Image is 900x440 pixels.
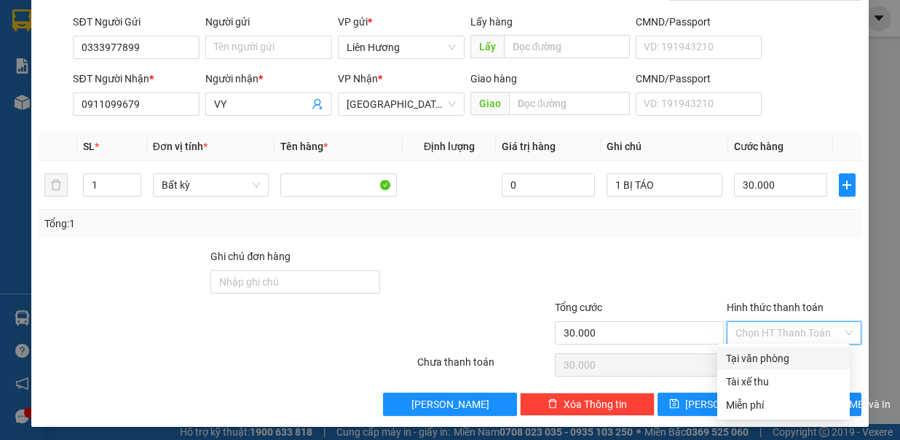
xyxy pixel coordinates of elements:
[312,98,323,110] span: user-add
[839,173,856,197] button: plus
[555,302,602,313] span: Tổng cước
[73,71,200,87] div: SĐT Người Nhận
[338,73,378,85] span: VP Nhận
[44,173,68,197] button: delete
[205,14,332,30] div: Người gửi
[504,35,630,58] input: Dọc đường
[502,141,556,152] span: Giá trị hàng
[726,397,841,413] div: Miễn phí
[73,14,200,30] div: SĐT Người Gửi
[734,141,783,152] span: Cước hàng
[761,393,861,416] button: printer[PERSON_NAME] và In
[280,173,397,197] input: VD: Bàn, Ghế
[636,71,762,87] div: CMND/Passport
[411,396,489,412] span: [PERSON_NAME]
[685,396,763,412] span: [PERSON_NAME]
[83,141,95,152] span: SL
[347,36,456,58] span: Liên Hương
[502,173,595,197] input: 0
[470,16,513,28] span: Lấy hàng
[7,91,159,115] b: GỬI : Liên Hương
[416,354,553,380] div: Chưa thanh toán
[840,179,855,191] span: plus
[669,398,679,410] span: save
[84,9,207,28] b: [PERSON_NAME]
[383,393,518,416] button: [PERSON_NAME]
[726,374,841,390] div: Tài xế thu
[726,350,841,366] div: Tại văn phòng
[727,302,824,313] label: Hình thức thanh toán
[470,92,509,115] span: Giao
[162,174,261,196] span: Bất kỳ
[424,141,475,152] span: Định lượng
[280,141,328,152] span: Tên hàng
[44,216,349,232] div: Tổng: 1
[470,35,504,58] span: Lấy
[607,173,723,197] input: Ghi Chú
[210,251,291,262] label: Ghi chú đơn hàng
[548,398,558,410] span: delete
[347,93,456,115] span: Sài Gòn
[7,50,277,68] li: 02523854854
[210,270,379,294] input: Ghi chú đơn hàng
[509,92,630,115] input: Dọc đường
[636,14,762,30] div: CMND/Passport
[470,73,517,85] span: Giao hàng
[84,35,95,47] span: environment
[205,71,332,87] div: Người nhận
[153,141,208,152] span: Đơn vị tính
[338,14,465,30] div: VP gửi
[658,393,758,416] button: save[PERSON_NAME]
[7,32,277,50] li: 01 [PERSON_NAME]
[520,393,655,416] button: deleteXóa Thông tin
[564,396,627,412] span: Xóa Thông tin
[84,53,95,65] span: phone
[601,133,729,161] th: Ghi chú
[7,7,79,79] img: logo.jpg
